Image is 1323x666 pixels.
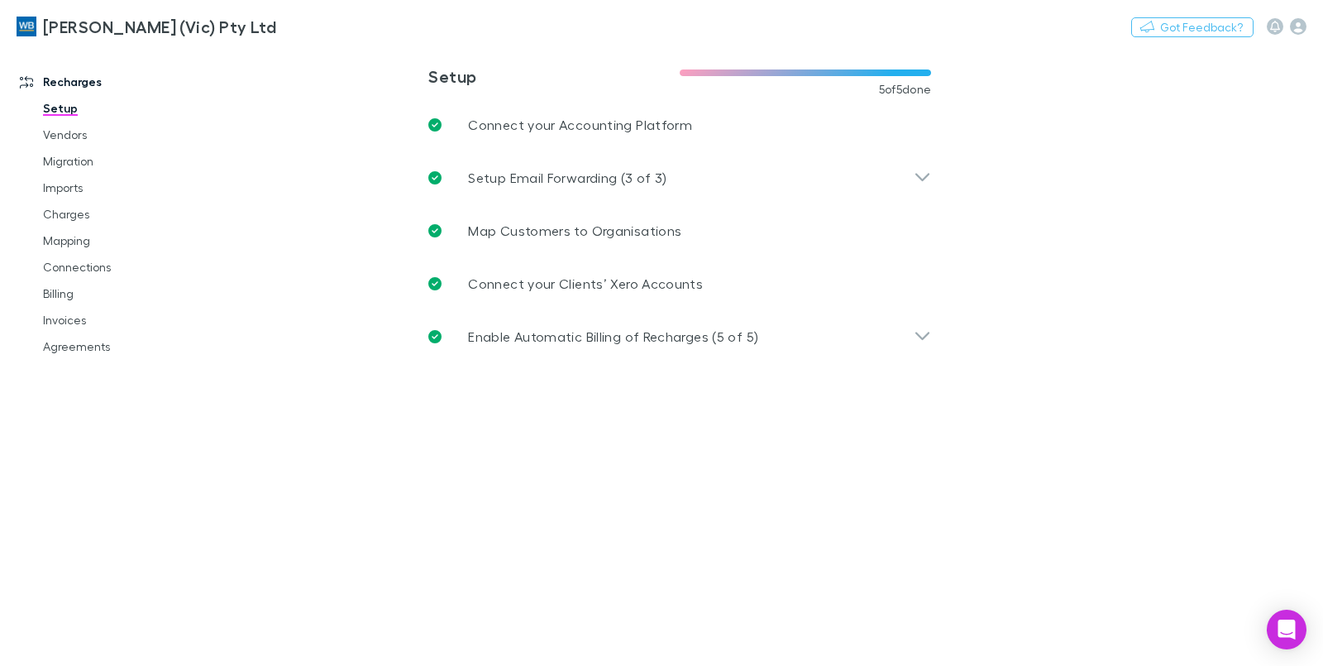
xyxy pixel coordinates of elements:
a: Billing [26,280,218,307]
a: Charges [26,201,218,228]
div: Enable Automatic Billing of Recharges (5 of 5) [415,310,944,363]
h3: [PERSON_NAME] (Vic) Pty Ltd [43,17,276,36]
p: Enable Automatic Billing of Recharges (5 of 5) [468,327,758,347]
button: Got Feedback? [1131,17,1254,37]
div: Open Intercom Messenger [1267,610,1306,649]
a: Mapping [26,228,218,254]
a: Connections [26,254,218,280]
p: Setup Email Forwarding (3 of 3) [468,168,666,188]
a: Vendors [26,122,218,148]
a: Invoices [26,307,218,333]
a: Map Customers to Organisations [415,204,944,257]
p: Connect your Accounting Platform [468,115,692,135]
a: Migration [26,148,218,175]
div: Setup Email Forwarding (3 of 3) [415,151,944,204]
a: Connect your Accounting Platform [415,98,944,151]
a: Setup [26,95,218,122]
p: Connect your Clients’ Xero Accounts [468,274,703,294]
p: Map Customers to Organisations [468,221,681,241]
a: Connect your Clients’ Xero Accounts [415,257,944,310]
img: William Buck (Vic) Pty Ltd's Logo [17,17,36,36]
a: Recharges [3,69,218,95]
span: 5 of 5 done [879,83,932,96]
h3: Setup [428,66,680,86]
a: Agreements [26,333,218,360]
a: [PERSON_NAME] (Vic) Pty Ltd [7,7,286,46]
a: Imports [26,175,218,201]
